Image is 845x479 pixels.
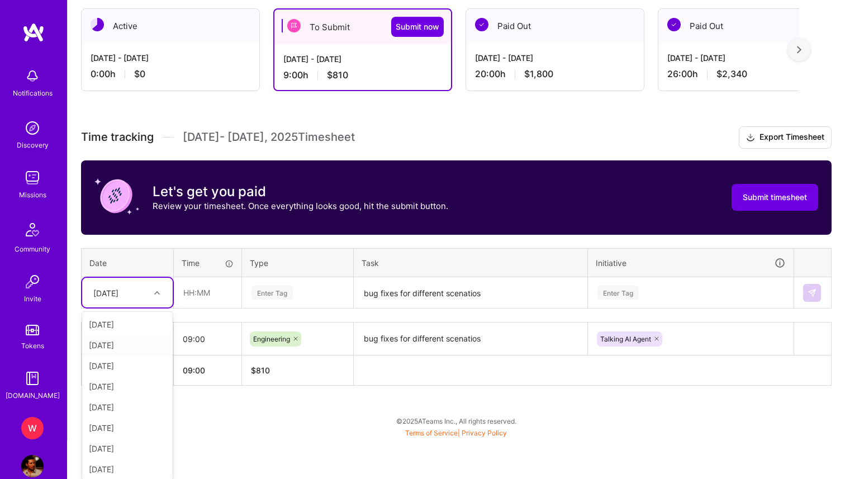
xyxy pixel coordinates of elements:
a: W [18,417,46,439]
span: $ 810 [251,366,270,375]
div: [DATE] [82,376,173,397]
div: [DATE] [82,335,173,355]
div: [DOMAIN_NAME] [6,390,60,401]
img: bell [21,65,44,87]
img: To Submit [287,19,301,32]
img: Paid Out [475,18,488,31]
img: coin [94,174,139,219]
div: Tokens [21,340,44,352]
div: W [21,417,44,439]
button: Submit now [391,17,444,37]
a: Privacy Policy [462,429,507,437]
i: icon Chevron [154,290,160,296]
img: Submit [808,288,816,297]
textarea: bug fixes for different scenatios [355,324,586,354]
button: Submit timesheet [732,184,818,211]
div: 26:00 h [667,68,827,80]
span: Submit now [396,21,439,32]
div: Invite [24,293,41,305]
div: Active [82,9,259,43]
div: [DATE] [82,355,173,376]
span: $810 [327,69,348,81]
div: 9:00 h [283,69,442,81]
div: Enter Tag [251,284,293,301]
div: Community [15,243,50,255]
div: Time [182,257,234,269]
div: Paid Out [466,9,644,43]
span: Submit timesheet [743,192,807,203]
img: Community [19,216,46,243]
button: Export Timesheet [739,126,832,149]
div: [DATE] - [DATE] [91,52,250,64]
div: 20:00 h [475,68,635,80]
th: Task [354,248,588,277]
span: Talking AI Agent [600,335,651,343]
input: HH:MM [174,324,241,354]
img: teamwork [21,167,44,189]
div: Missions [19,189,46,201]
img: discovery [21,117,44,139]
div: 0:00 h [91,68,250,80]
div: [DATE] - [DATE] [667,52,827,64]
div: Paid Out [658,9,836,43]
img: Active [91,18,104,31]
p: Review your timesheet. Once everything looks good, hit the submit button. [153,200,448,212]
span: $2,340 [716,68,747,80]
div: Notifications [13,87,53,99]
div: [DATE] [82,314,173,335]
h3: Let's get you paid [153,183,448,200]
div: Initiative [596,257,786,269]
div: To Submit [274,10,451,44]
th: Type [242,248,354,277]
div: [DATE] - [DATE] [475,52,635,64]
img: tokens [26,325,39,335]
th: Total [82,355,174,386]
span: $0 [134,68,145,80]
div: [DATE] [93,287,118,298]
img: User Avatar [21,455,44,477]
a: User Avatar [18,455,46,477]
th: Date [82,248,174,277]
span: | [405,429,507,437]
span: Engineering [253,335,290,343]
img: Paid Out [667,18,681,31]
img: right [797,46,801,54]
div: [DATE] [82,438,173,459]
div: [DATE] [82,418,173,438]
span: [DATE] - [DATE] , 2025 Timesheet [183,130,355,144]
div: Enter Tag [597,284,639,301]
img: guide book [21,367,44,390]
div: Discovery [17,139,49,151]
span: Time tracking [81,130,154,144]
div: [DATE] [82,397,173,418]
span: $1,800 [524,68,553,80]
div: [DATE] - [DATE] [283,53,442,65]
input: HH:MM [174,278,241,307]
div: © 2025 ATeams Inc., All rights reserved. [67,407,845,435]
img: logo [22,22,45,42]
a: Terms of Service [405,429,458,437]
i: icon Download [746,132,755,144]
th: 09:00 [174,355,242,386]
img: Invite [21,271,44,293]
